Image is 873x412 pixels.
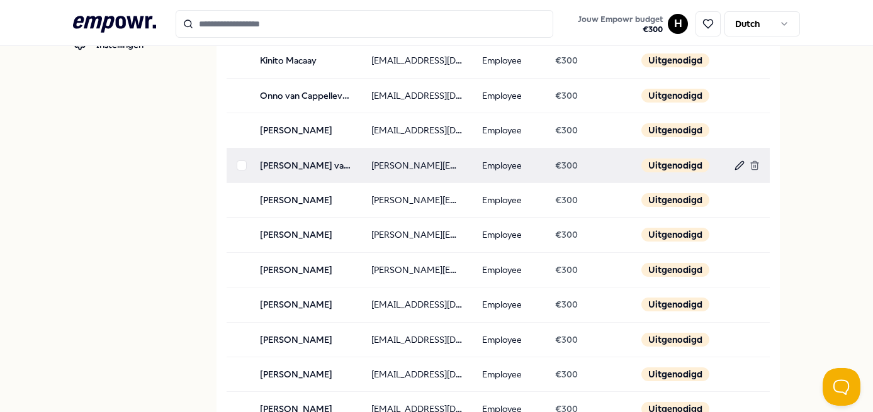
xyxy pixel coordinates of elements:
[641,263,709,277] div: Uitgenodigd
[555,230,578,240] span: € 300
[555,160,578,170] span: € 300
[472,113,545,148] td: Employee
[250,287,361,322] td: [PERSON_NAME]
[641,53,709,67] div: Uitgenodigd
[472,322,545,357] td: Employee
[250,148,361,182] td: [PERSON_NAME] van der [PERSON_NAME]
[823,368,860,406] iframe: Help Scout Beacon - Open
[472,78,545,113] td: Employee
[555,91,578,101] span: € 300
[472,43,545,78] td: Employee
[578,25,663,35] span: € 300
[361,78,472,113] td: [EMAIL_ADDRESS][DOMAIN_NAME]
[641,298,709,311] div: Uitgenodigd
[641,333,709,347] div: Uitgenodigd
[575,12,665,37] button: Jouw Empowr budget€300
[472,218,545,252] td: Employee
[361,218,472,252] td: [PERSON_NAME][EMAIL_ADDRESS][DOMAIN_NAME]
[641,123,709,137] div: Uitgenodigd
[555,195,578,205] span: € 300
[555,265,578,275] span: € 300
[555,299,578,309] span: € 300
[361,182,472,217] td: [PERSON_NAME][EMAIL_ADDRESS][DOMAIN_NAME]
[555,335,578,345] span: € 300
[641,89,709,103] div: Uitgenodigd
[472,182,545,217] td: Employee
[176,10,553,38] input: Search for products, categories or subcategories
[361,252,472,287] td: [PERSON_NAME][EMAIL_ADDRESS][DOMAIN_NAME]
[573,11,668,37] a: Jouw Empowr budget€300
[250,113,361,148] td: [PERSON_NAME]
[250,252,361,287] td: [PERSON_NAME]
[641,159,709,172] div: Uitgenodigd
[250,182,361,217] td: [PERSON_NAME]
[250,78,361,113] td: Onno van Cappelleveen
[250,218,361,252] td: [PERSON_NAME]
[641,228,709,242] div: Uitgenodigd
[578,14,663,25] span: Jouw Empowr budget
[361,287,472,322] td: [EMAIL_ADDRESS][DOMAIN_NAME]
[555,125,578,135] span: € 300
[668,14,688,34] button: H
[250,43,361,78] td: Kinito Macaay
[472,252,545,287] td: Employee
[361,322,472,357] td: [EMAIL_ADDRESS][DOMAIN_NAME]
[361,148,472,182] td: [PERSON_NAME][EMAIL_ADDRESS][PERSON_NAME][DOMAIN_NAME]
[250,322,361,357] td: [PERSON_NAME]
[472,148,545,182] td: Employee
[361,43,472,78] td: [EMAIL_ADDRESS][DOMAIN_NAME]
[641,193,709,207] div: Uitgenodigd
[361,113,472,148] td: [EMAIL_ADDRESS][DOMAIN_NAME]
[472,287,545,322] td: Employee
[555,55,578,65] span: € 300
